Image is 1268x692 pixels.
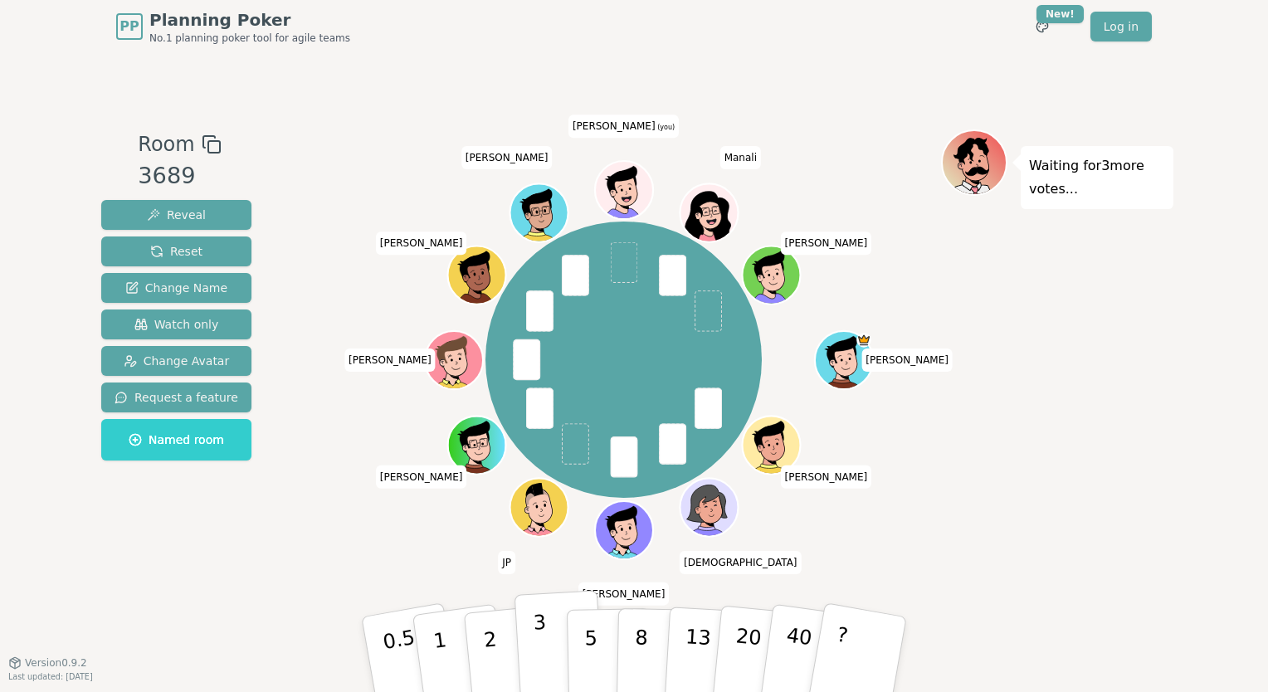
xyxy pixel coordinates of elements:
a: Log in [1090,12,1152,41]
span: No.1 planning poker tool for agile teams [149,32,350,45]
span: Click to change your name [461,146,553,169]
span: Last updated: [DATE] [8,672,93,681]
p: Waiting for 3 more votes... [1029,154,1165,201]
span: Click to change your name [498,550,515,573]
span: Named room [129,431,224,448]
span: Planning Poker [149,8,350,32]
button: Watch only [101,309,251,339]
span: Click to change your name [861,348,953,372]
span: Version 0.9.2 [25,656,87,670]
span: Click to change your name [680,550,801,573]
span: (you) [656,124,675,131]
button: Change Name [101,273,251,303]
button: Click to change your avatar [597,163,651,217]
button: Reset [101,236,251,266]
span: Click to change your name [376,465,467,488]
span: Click to change your name [344,348,436,372]
span: Click to change your name [781,231,872,255]
span: Reset [150,243,202,260]
button: New! [1027,12,1057,41]
a: PPPlanning PokerNo.1 planning poker tool for agile teams [116,8,350,45]
span: Change Name [125,280,227,296]
button: Change Avatar [101,346,251,376]
span: Click to change your name [720,146,761,169]
span: Watch only [134,316,219,333]
span: Change Avatar [124,353,230,369]
span: Click to change your name [376,231,467,255]
span: PP [119,17,139,37]
button: Version0.9.2 [8,656,87,670]
span: Room [138,129,194,159]
div: 3689 [138,159,221,193]
button: Request a feature [101,383,251,412]
span: Click to change your name [781,465,872,488]
span: Click to change your name [568,115,679,138]
span: Reveal [147,207,206,223]
div: New! [1036,5,1084,23]
span: Click to change your name [578,582,670,605]
button: Reveal [101,200,251,230]
span: Request a feature [115,389,238,406]
span: Dan is the host [856,333,871,348]
button: Named room [101,419,251,461]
